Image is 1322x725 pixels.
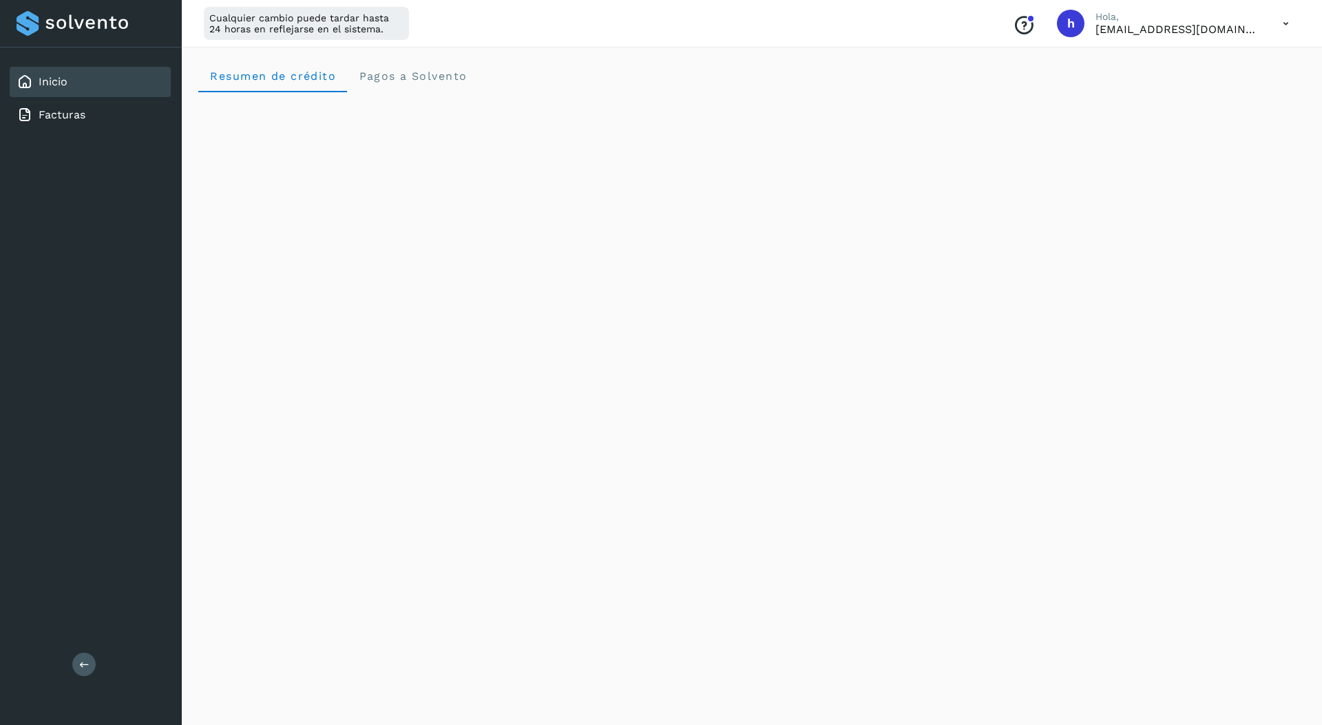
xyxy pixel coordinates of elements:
[1095,23,1261,36] p: hpineda@certustransportes.com
[10,100,171,130] div: Facturas
[10,67,171,97] div: Inicio
[1095,11,1261,23] p: Hola,
[39,75,67,88] a: Inicio
[209,70,336,83] span: Resumen de crédito
[358,70,467,83] span: Pagos a Solvento
[204,7,409,40] div: Cualquier cambio puede tardar hasta 24 horas en reflejarse en el sistema.
[39,108,85,121] a: Facturas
